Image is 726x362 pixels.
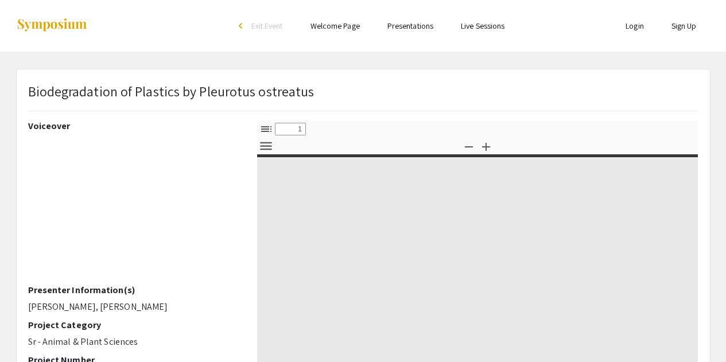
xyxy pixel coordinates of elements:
[28,320,240,330] h2: Project Category
[16,18,88,33] img: Symposium by ForagerOne
[28,300,240,314] p: [PERSON_NAME], [PERSON_NAME]
[310,21,360,31] a: Welcome Page
[459,138,479,154] button: Zoom Out
[626,21,644,31] a: Login
[461,21,504,31] a: Live Sessions
[28,81,315,102] p: Biodegradation of Plastics by Pleurotus ostreatus
[28,120,240,131] h2: Voiceover
[257,138,276,154] button: Tools
[387,21,433,31] a: Presentations
[251,21,283,31] span: Exit Event
[28,285,240,295] h2: Presenter Information(s)
[257,120,276,137] button: Toggle Sidebar
[239,22,246,29] div: arrow_back_ios
[275,123,306,135] input: Page
[28,335,240,349] p: Sr - Animal & Plant Sciences
[671,21,697,31] a: Sign Up
[476,138,496,154] button: Zoom In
